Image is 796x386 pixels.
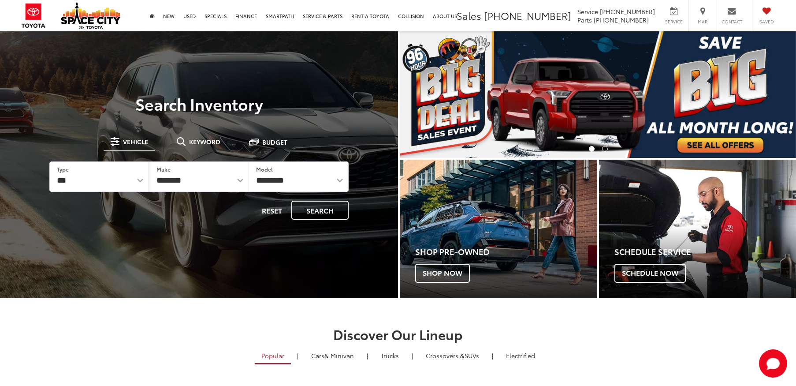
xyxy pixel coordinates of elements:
button: Toggle Chat Window [759,349,787,378]
span: Sales [457,8,481,22]
span: Budget [262,139,287,145]
span: Contact [722,19,742,25]
div: carousel slide number 1 of 2 [400,31,796,158]
button: Click to view next picture. [736,49,796,140]
a: Trucks [374,348,405,363]
span: & Minivan [324,351,354,360]
span: [PHONE_NUMBER] [594,15,649,24]
label: Model [256,165,273,173]
li: | [365,351,370,360]
span: Saved [757,19,776,25]
span: Service [577,7,598,16]
label: Make [156,165,171,173]
span: [PHONE_NUMBER] [600,7,655,16]
span: Vehicle [123,139,148,145]
button: Click to view previous picture. [400,49,459,140]
a: Popular [255,348,291,364]
span: Shop Now [415,264,470,282]
a: Shop Pre-Owned Shop Now [400,160,597,298]
label: Type [57,165,69,173]
h2: Discover Our Lineup [87,327,709,341]
li: Go to slide number 1. [589,146,595,152]
span: Service [664,19,684,25]
span: Schedule Now [614,264,686,282]
li: | [490,351,495,360]
li: | [409,351,415,360]
span: Keyword [189,139,220,145]
img: Space City Toyota [61,2,120,29]
button: Reset [254,201,290,220]
img: Big Deal Sales Event [400,31,796,158]
section: Carousel section with vehicle pictures - may contain disclaimers. [400,31,796,158]
li: Go to slide number 2. [602,146,608,152]
li: | [295,351,301,360]
div: Toyota [400,160,597,298]
span: Parts [577,15,592,24]
a: Electrified [499,348,542,363]
span: Map [693,19,712,25]
h4: Shop Pre-Owned [415,247,597,256]
a: Cars [305,348,361,363]
svg: Start Chat [759,349,787,378]
a: SUVs [419,348,486,363]
span: Crossovers & [426,351,465,360]
button: Search [291,201,349,220]
span: [PHONE_NUMBER] [484,8,571,22]
h3: Search Inventory [37,95,361,112]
